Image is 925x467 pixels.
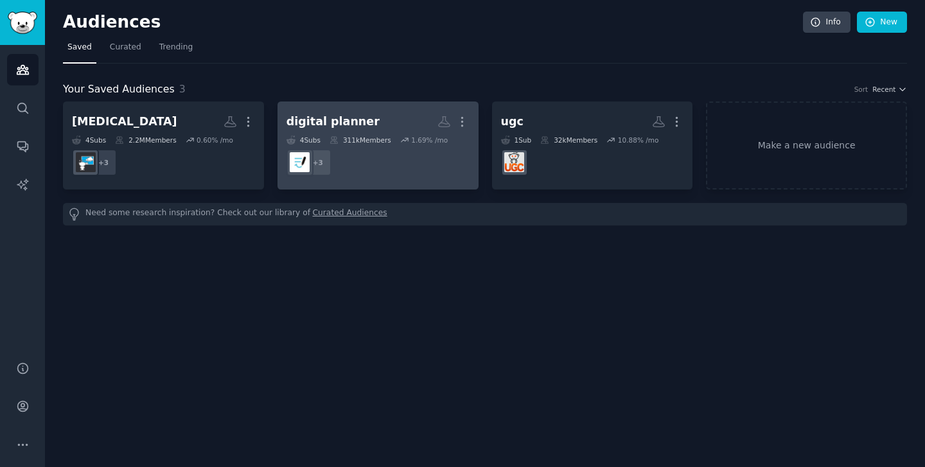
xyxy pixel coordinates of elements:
[63,37,96,64] a: Saved
[304,149,331,176] div: + 3
[872,85,895,94] span: Recent
[67,42,92,53] span: Saved
[290,152,310,172] img: GoodNotes
[90,149,117,176] div: + 3
[63,12,803,33] h2: Audiences
[501,114,524,130] div: ugc
[286,136,321,145] div: 4 Sub s
[72,114,177,130] div: [MEDICAL_DATA]
[504,152,524,172] img: UGCcreators
[706,101,907,189] a: Make a new audience
[313,207,387,221] a: Curated Audiences
[179,83,186,95] span: 3
[72,136,106,145] div: 4 Sub s
[115,136,176,145] div: 2.2M Members
[155,37,197,64] a: Trending
[110,42,141,53] span: Curated
[872,85,907,94] button: Recent
[105,37,146,64] a: Curated
[63,203,907,225] div: Need some research inspiration? Check out our library of
[63,82,175,98] span: Your Saved Audiences
[411,136,448,145] div: 1.69 % /mo
[159,42,193,53] span: Trending
[492,101,693,189] a: ugc1Sub32kMembers10.88% /moUGCcreators
[76,152,96,172] img: ADHD
[540,136,597,145] div: 32k Members
[803,12,850,33] a: Info
[286,114,380,130] div: digital planner
[8,12,37,34] img: GummySearch logo
[63,101,264,189] a: [MEDICAL_DATA]4Subs2.2MMembers0.60% /mo+3ADHD
[277,101,479,189] a: digital planner4Subs311kMembers1.69% /mo+3GoodNotes
[618,136,659,145] div: 10.88 % /mo
[501,136,532,145] div: 1 Sub
[854,85,868,94] div: Sort
[330,136,391,145] div: 311k Members
[197,136,233,145] div: 0.60 % /mo
[857,12,907,33] a: New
